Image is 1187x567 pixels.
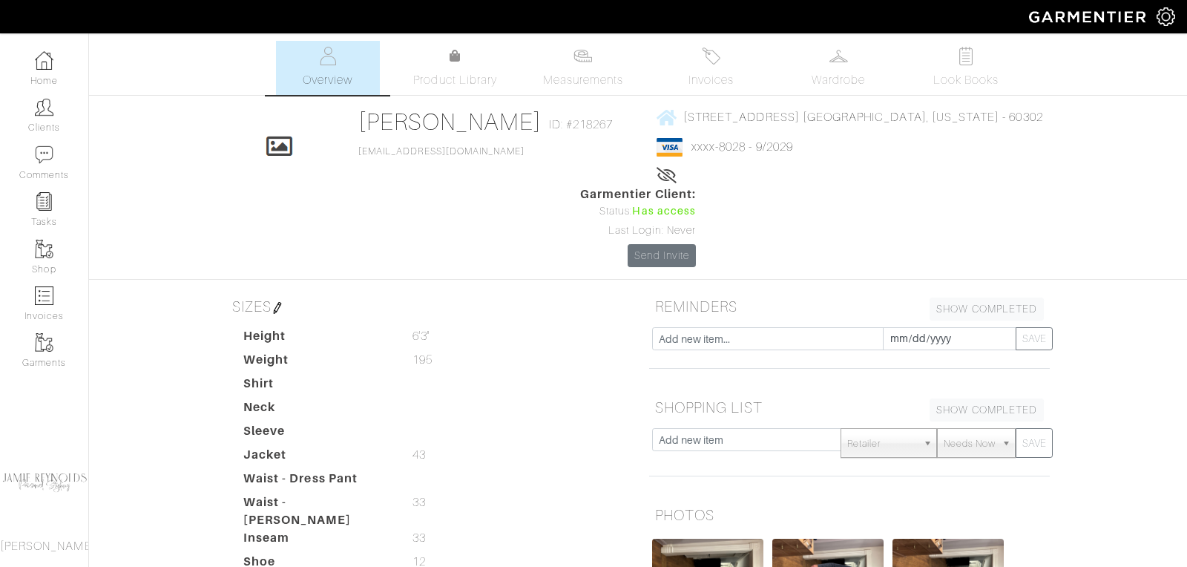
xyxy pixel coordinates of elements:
span: Garmentier Client: [580,186,696,203]
img: clients-icon-6bae9207a08558b7cb47a8932f037763ab4055f8c8b6bfacd5dc20c3e0201464.png [35,98,53,117]
h5: SHOPPING LIST [649,393,1050,422]
span: ID: #218267 [549,116,614,134]
img: garments-icon-b7da505a4dc4fd61783c78ac3ca0ef83fa9d6f193b1c9dc38574b1d14d53ca28.png [35,333,53,352]
dt: Jacket [232,446,401,470]
img: gear-icon-white-bd11855cb880d31180b6d7d6211b90ccbf57a29d726f0c71d8c61bd08dd39cc2.png [1157,7,1175,26]
a: Measurements [531,41,636,95]
span: Retailer [847,429,917,459]
img: orders-icon-0abe47150d42831381b5fb84f609e132dff9fe21cb692f30cb5eec754e2cba89.png [35,286,53,305]
img: todo-9ac3debb85659649dc8f770b8b6100bb5dab4b48dedcbae339e5042a72dfd3cc.svg [957,47,976,65]
a: SHOW COMPLETED [930,298,1044,321]
img: dashboard-icon-dbcd8f5a0b271acd01030246c82b418ddd0df26cd7fceb0bd07c9910d44c42f6.png [35,51,53,70]
span: Wardrobe [812,71,865,89]
dt: Sleeve [232,422,401,446]
a: Send Invite [628,244,696,267]
span: Has access [632,203,696,220]
dt: Height [232,327,401,351]
dt: Shirt [232,375,401,399]
a: Product Library [404,47,507,89]
a: Overview [276,41,380,95]
input: Add new item... [652,327,884,350]
img: comment-icon-a0a6a9ef722e966f86d9cbdc48e553b5cf19dbc54f86b18d962a5391bc8f6eb6.png [35,145,53,164]
img: orders-27d20c2124de7fd6de4e0e44c1d41de31381a507db9b33961299e4e07d508b8c.svg [702,47,720,65]
span: Look Books [933,71,999,89]
span: 33 [412,494,426,511]
dt: Weight [232,351,401,375]
a: Wardrobe [786,41,890,95]
dt: Neck [232,399,401,422]
h5: SIZES [226,292,627,321]
div: Status: [580,203,696,220]
img: pen-cf24a1663064a2ec1b9c1bd2387e9de7a2fa800b781884d57f21acf72779bad2.png [272,302,283,314]
button: SAVE [1016,428,1053,458]
a: [STREET_ADDRESS] [GEOGRAPHIC_DATA], [US_STATE] - 60302 [657,108,1043,126]
img: measurements-466bbee1fd09ba9460f595b01e5d73f9e2bff037440d3c8f018324cb6cdf7a4a.svg [573,47,592,65]
a: Invoices [659,41,763,95]
span: 6'3" [412,327,430,345]
img: visa-934b35602734be37eb7d5d7e5dbcd2044c359bf20a24dc3361ca3fa54326a8a7.png [657,138,683,157]
span: Needs Now [944,429,996,459]
input: Add new item [652,428,841,451]
dt: Inseam [232,529,401,553]
span: Overview [303,71,352,89]
a: [PERSON_NAME] [358,108,542,135]
span: 195 [412,351,433,369]
span: Invoices [688,71,734,89]
dt: Waist - Dress Pant [232,470,401,494]
h5: PHOTOS [649,500,1050,530]
img: garments-icon-b7da505a4dc4fd61783c78ac3ca0ef83fa9d6f193b1c9dc38574b1d14d53ca28.png [35,240,53,258]
img: wardrobe-487a4870c1b7c33e795ec22d11cfc2ed9d08956e64fb3008fe2437562e282088.svg [829,47,848,65]
dt: Waist - [PERSON_NAME] [232,494,401,529]
span: Product Library [413,71,497,89]
div: Last Login: Never [580,223,696,239]
a: SHOW COMPLETED [930,399,1044,422]
a: xxxx-8028 - 9/2029 [691,140,793,154]
span: 33 [412,529,426,547]
span: Measurements [543,71,624,89]
span: 43 [412,446,426,464]
a: Look Books [914,41,1018,95]
a: [EMAIL_ADDRESS][DOMAIN_NAME] [358,146,525,157]
h5: REMINDERS [649,292,1050,321]
button: SAVE [1016,327,1053,350]
img: basicinfo-40fd8af6dae0f16599ec9e87c0ef1c0a1fdea2edbe929e3d69a839185d80c458.svg [318,47,337,65]
img: reminder-icon-8004d30b9f0a5d33ae49ab947aed9ed385cf756f9e5892f1edd6e32f2345188e.png [35,192,53,211]
span: [STREET_ADDRESS] [GEOGRAPHIC_DATA], [US_STATE] - 60302 [683,111,1043,124]
img: garmentier-logo-header-white-b43fb05a5012e4ada735d5af1a66efaba907eab6374d6393d1fbf88cb4ef424d.png [1022,4,1157,30]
